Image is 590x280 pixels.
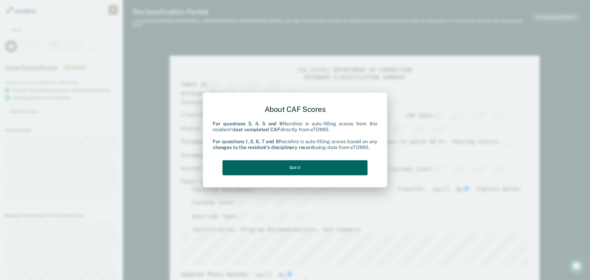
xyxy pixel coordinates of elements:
[213,139,279,144] b: For questions 1, 2, 6, 7 and 8
[213,144,314,150] b: changes to the resident's disciplinary record
[213,100,377,119] div: About CAF Scores
[213,121,377,151] div: Recidiviz is auto-filling scores from this resident's directly from eTOMIS. Recidiviz is auto-fil...
[222,160,368,175] button: Got it
[234,127,280,133] b: last completed CAF
[213,121,283,127] b: For questions 3, 4, 5 and 9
